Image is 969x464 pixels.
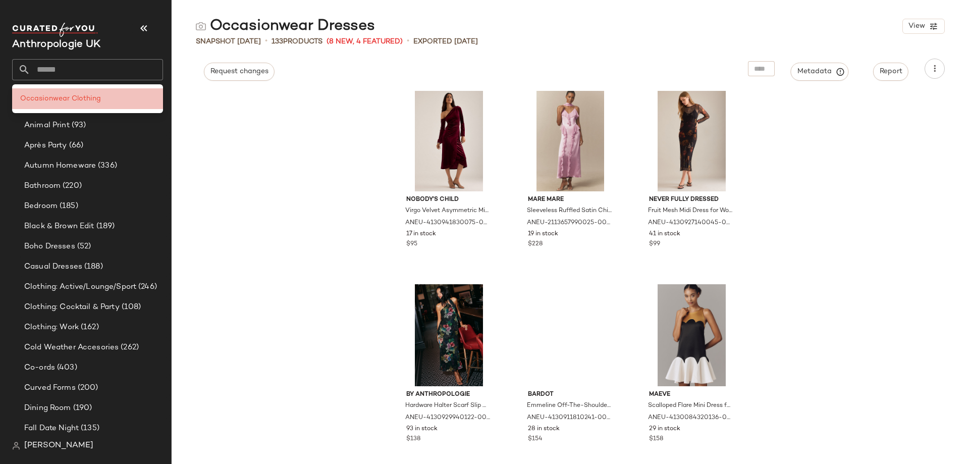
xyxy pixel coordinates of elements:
span: (162) [79,322,99,333]
span: (188) [82,261,103,273]
span: (246) [136,281,157,293]
span: View [908,22,925,30]
span: Black & Brown Edit [24,221,94,232]
span: Dining Room [24,402,71,414]
div: Products [272,36,322,47]
span: Bedroom [24,200,58,212]
span: 41 in stock [649,230,680,239]
span: Emmeline Off-The-Shoulder Sequin Midi Dress for Women in Purple, Polyester/Elastane, Size Uk 12 b... [527,401,612,410]
span: Never Fully Dressed [649,195,734,204]
span: Curved Forms [24,382,76,394]
p: Exported [DATE] [413,36,478,47]
span: Report [879,68,902,76]
span: 19 in stock [528,230,558,239]
span: Autumn Homeware [24,160,96,172]
span: (8 New, 4 Featured) [327,36,403,47]
span: ANEU-4130911810241-000-061 [527,414,612,423]
span: ANEU-4130927140045-000-009 [648,219,733,228]
span: $228 [528,240,543,249]
span: Metadata [797,67,843,76]
span: 28 in stock [528,425,560,434]
span: Co-ords [24,362,55,374]
button: Metadata [791,63,849,81]
span: Current Company Name [12,39,100,50]
span: Maeve [649,390,734,399]
span: Scalloped Flare Mini Dress for Women in Black, Polyester, Size Large by Maeve at Anthropologie [648,401,733,410]
span: 133 [272,38,283,45]
span: (403) [55,362,77,374]
span: ANEU-4130084320136-000-001 [648,414,733,423]
button: View [902,19,945,34]
span: ANEU-4130929940122-000-520 [405,414,491,423]
span: ANEU-4130941830075-000-052 [405,219,491,228]
span: Boho Dresses [24,241,75,252]
span: Fall Date Night [24,423,79,434]
span: $99 [649,240,660,249]
span: (336) [96,160,117,172]
span: 17 in stock [406,230,436,239]
span: Casual Dresses [24,261,82,273]
span: (262) [119,342,139,353]
span: Nobody's Child [406,195,492,204]
span: Bathroom [24,180,61,192]
span: Sleeveless Ruffled Satin Chiffon Maxi Dress for Women in Purple, Polyester/Satin/Chiffon, Size 2X... [527,207,612,216]
span: Snapshot [DATE] [196,36,261,47]
span: Virgo Velvet Asymmetric Midi Dress for Women in Purple, Polyester/Elastane, Size Uk 6 by Nobody's... [405,207,491,216]
span: Mare Mare [528,195,613,204]
span: Clothing: Work [24,322,79,333]
span: [PERSON_NAME] [24,440,93,452]
button: Report [873,63,908,81]
span: Bardot [528,390,613,399]
div: Occasionwear Dresses [196,16,375,36]
img: cfy_white_logo.C9jOOHJF.svg [12,23,98,37]
span: • [407,35,409,47]
span: Cold Weather Accesories [24,342,119,353]
span: (66) [67,140,84,151]
span: $95 [406,240,417,249]
img: 4130929940122_520_b [398,284,500,386]
span: (220) [61,180,82,192]
span: Request changes [210,68,268,76]
img: svg%3e [196,21,206,31]
span: Curations [34,99,71,111]
span: Clothing: Cocktail & Party [24,301,120,313]
span: 93 in stock [406,425,438,434]
span: By Anthropologie [406,390,492,399]
button: Request changes [204,63,275,81]
span: $154 [528,435,543,444]
span: $158 [649,435,663,444]
span: Animal Print [24,120,70,131]
img: 4130084320136_001_b [641,284,742,386]
span: ANEU-2113657990025-000-055 [527,219,612,228]
span: $138 [406,435,420,444]
span: (200) [76,382,98,394]
span: (135) [79,423,99,434]
span: Clothing: Active/Lounge/Sport [24,281,136,293]
span: Hardware Halter Scarf Slip Maxi Dress for Women, Polyester/Viscose, Size Uk 14 by Anthropologie [405,401,491,410]
span: Fruit Mesh Midi Dress for Women, Polyester/Spandex, Size Uk 22 by Never Fully Dressed at Anthropo... [648,207,733,216]
img: svg%3e [12,442,20,450]
span: (190) [71,402,92,414]
span: • [265,35,267,47]
span: (52) [75,241,91,252]
span: (108) [120,301,141,313]
span: (185) [58,200,78,212]
span: (93) [70,120,86,131]
span: 29 in stock [649,425,680,434]
span: Après Party [24,140,67,151]
span: (189) [94,221,115,232]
